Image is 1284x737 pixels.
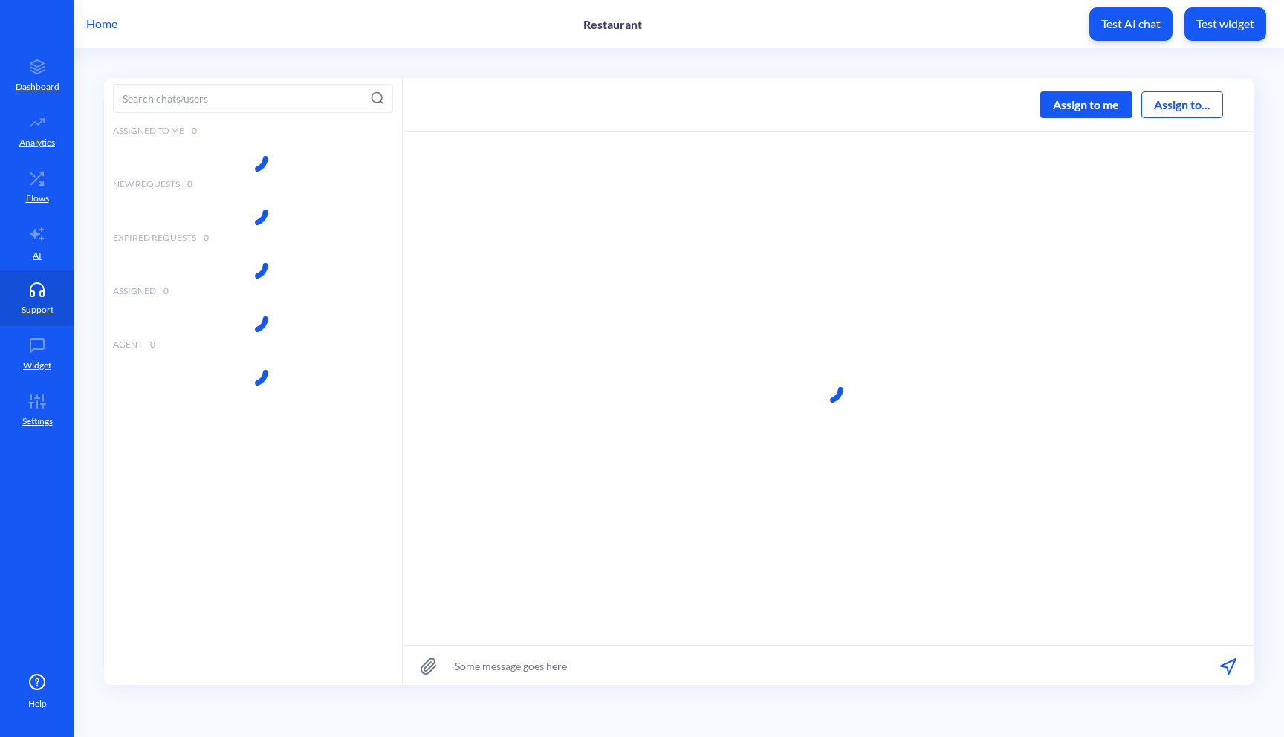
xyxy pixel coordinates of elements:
[113,84,393,113] input: Search chats/users
[19,136,55,149] p: Analytics
[104,119,402,143] div: Assigned to me
[104,226,402,250] div: Expired Requests
[403,646,1254,686] input: Some message goes here
[23,359,51,372] p: Widget
[104,172,402,196] div: New Requests
[187,178,192,191] span: 0
[104,279,402,303] div: Assigned
[104,333,402,357] div: Agent
[192,124,197,137] span: 0
[1089,7,1173,41] button: Test AI chat
[22,303,53,316] p: Support
[1141,91,1223,118] button: Assign to...
[28,697,47,710] span: Help
[1196,16,1254,31] p: Test widget
[16,80,59,94] p: Dashboard
[1101,16,1161,31] p: Test AI chat
[163,285,169,298] span: 0
[1184,7,1266,41] button: Test widget
[33,249,42,262] p: AI
[204,231,209,244] span: 0
[26,192,49,205] p: Flows
[22,415,53,428] p: Settings
[583,17,642,31] p: Restaurant
[150,338,155,351] span: 0
[86,15,117,33] p: Home
[1040,91,1132,118] div: Assign to me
